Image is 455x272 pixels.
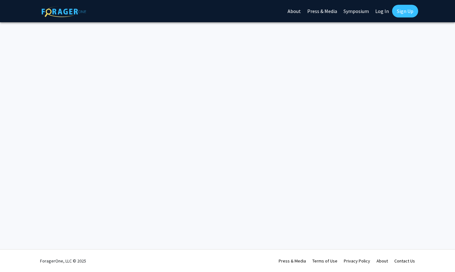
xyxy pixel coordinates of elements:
[312,258,337,264] a: Terms of Use
[42,6,86,17] img: ForagerOne Logo
[279,258,306,264] a: Press & Media
[40,250,86,272] div: ForagerOne, LLC © 2025
[394,258,415,264] a: Contact Us
[344,258,370,264] a: Privacy Policy
[377,258,388,264] a: About
[392,5,418,17] a: Sign Up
